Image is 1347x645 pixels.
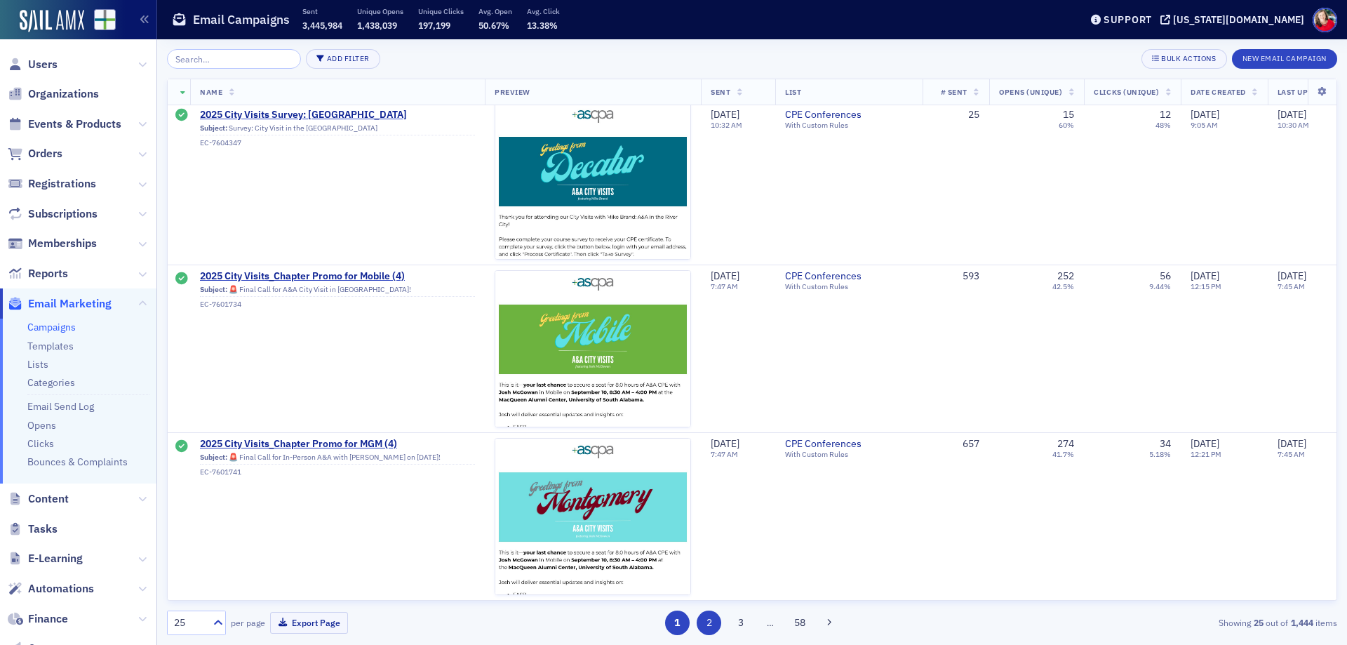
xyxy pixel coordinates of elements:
div: 48% [1155,121,1171,131]
a: Lists [27,358,48,371]
div: [US_STATE][DOMAIN_NAME] [1173,13,1304,26]
a: CPE Conferences [785,109,913,121]
span: … [760,616,780,629]
span: Subject: [200,453,227,462]
a: Users [8,57,58,72]
span: E-Learning [28,551,83,566]
a: Finance [8,611,68,627]
div: Bulk Actions [1161,55,1216,62]
span: 13.38% [527,20,558,31]
span: [DATE] [1278,270,1306,282]
div: 15 [1063,109,1074,121]
a: Registrations [8,176,96,192]
a: Opens [27,419,56,432]
button: 58 [788,611,812,635]
span: Finance [28,611,68,627]
img: SailAMX [20,10,84,32]
time: 7:47 AM [711,449,738,459]
div: Showing out of items [957,616,1337,629]
a: CPE Conferences [785,270,913,283]
time: 9:05 AM [1191,121,1218,131]
span: Profile [1313,8,1337,32]
div: With Custom Rules [785,450,913,459]
strong: 25 [1251,616,1266,629]
a: Campaigns [27,321,76,333]
label: per page [231,616,265,629]
span: Email Marketing [28,296,112,312]
button: 2 [697,611,721,635]
a: Reports [8,266,68,281]
button: Export Page [270,612,348,634]
time: 12:15 PM [1191,281,1221,291]
a: 2025 City Visits_Chapter Promo for Mobile (4) [200,270,475,283]
a: Content [8,491,69,507]
span: [DATE] [1191,437,1219,450]
div: Sent [175,109,188,123]
span: Events & Products [28,117,121,132]
div: 56 [1160,270,1171,283]
input: Search… [167,49,301,69]
a: Subscriptions [8,206,98,222]
span: Memberships [28,236,97,251]
div: 🚨 Final Call for In-Person A&A with [PERSON_NAME] on [DATE]! [200,453,475,465]
div: EC-7601734 [200,300,475,309]
div: 9.44% [1149,282,1171,291]
span: 50.67% [478,20,509,31]
span: Organizations [28,86,99,102]
time: 10:32 AM [711,121,742,131]
p: Unique Opens [357,6,403,16]
span: Subject: [200,124,227,133]
div: With Custom Rules [785,121,913,131]
span: Preview [495,87,530,97]
a: Bounces & Complaints [27,456,128,468]
p: Avg. Click [527,6,560,16]
p: Sent [302,6,342,16]
span: [DATE] [1191,270,1219,282]
span: # Sent [941,87,967,97]
a: Orders [8,146,62,161]
a: CPE Conferences [785,438,913,451]
span: 3,445,984 [302,20,342,31]
span: Reports [28,266,68,281]
time: 10:30 AM [1278,121,1309,131]
div: Support [1104,13,1152,26]
span: [DATE] [1278,437,1306,450]
span: [DATE] [711,108,739,121]
a: Templates [27,340,74,352]
div: EC-7601741 [200,467,475,477]
span: Tasks [28,521,58,537]
span: Name [200,87,222,97]
div: 252 [1057,270,1074,283]
button: Bulk Actions [1141,49,1226,69]
div: 34 [1160,438,1171,451]
span: Automations [28,581,94,597]
div: 🚨 Final Call for A&A City Visit in [GEOGRAPHIC_DATA]! [200,285,475,298]
div: 41.7% [1052,450,1074,459]
h1: Email Campaigns [193,11,290,28]
span: [DATE] [711,437,739,450]
div: 5.18% [1149,450,1171,459]
div: 60% [1059,121,1074,131]
a: 2025 City Visits_Chapter Promo for MGM (4) [200,438,475,451]
div: 25 [932,109,979,121]
a: Organizations [8,86,99,102]
div: EC-7604347 [200,138,475,147]
a: View Homepage [84,9,116,33]
div: 274 [1057,438,1074,451]
span: List [785,87,801,97]
button: [US_STATE][DOMAIN_NAME] [1160,15,1309,25]
span: [DATE] [1278,108,1306,121]
span: [DATE] [1191,108,1219,121]
a: Tasks [8,521,58,537]
div: 42.5% [1052,282,1074,291]
span: Last Updated [1278,87,1332,97]
span: Date Created [1191,87,1245,97]
div: Survey: City Visit in the [GEOGRAPHIC_DATA] [200,124,475,136]
span: Subject: [200,285,227,294]
div: 657 [932,438,979,451]
span: 2025 City Visits Survey: [GEOGRAPHIC_DATA] [200,109,475,121]
span: Content [28,491,69,507]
